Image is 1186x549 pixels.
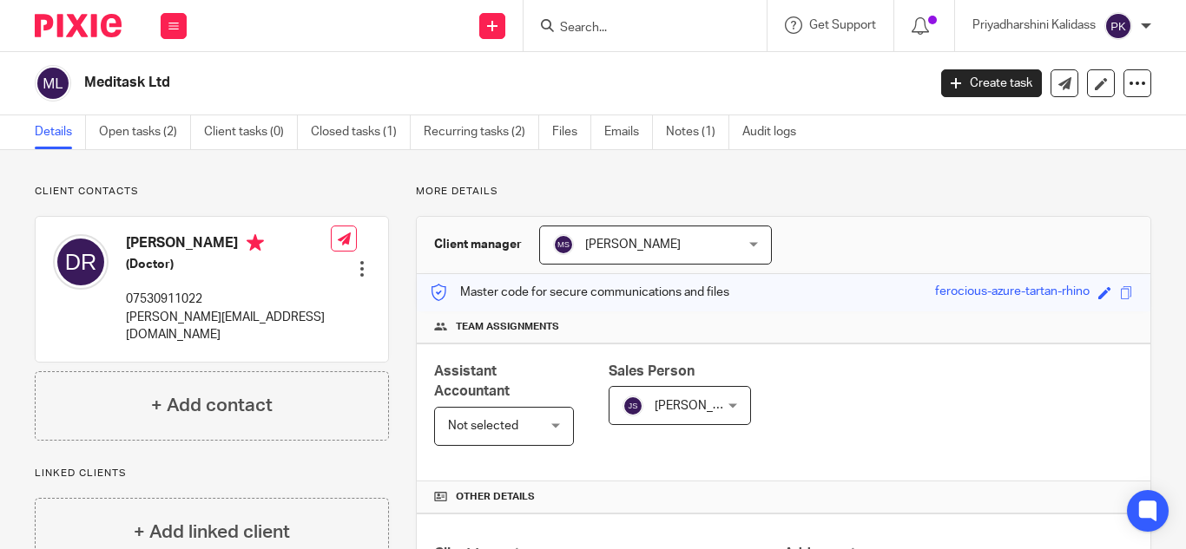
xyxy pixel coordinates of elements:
h4: [PERSON_NAME] [126,234,331,256]
p: Client contacts [35,185,389,199]
a: Closed tasks (1) [311,115,411,149]
a: Audit logs [742,115,809,149]
h3: Client manager [434,236,522,253]
p: [PERSON_NAME][EMAIL_ADDRESS][DOMAIN_NAME] [126,309,331,344]
span: [PERSON_NAME] [585,239,681,251]
div: ferocious-azure-tartan-rhino [935,283,1090,303]
input: Search [558,21,715,36]
img: svg%3E [53,234,109,290]
p: Master code for secure communications and files [430,284,729,301]
span: Sales Person [609,364,695,378]
i: Primary [247,234,264,252]
img: svg%3E [623,395,643,416]
a: Open tasks (2) [99,115,191,149]
h5: (Doctor) [126,256,331,273]
p: Linked clients [35,467,389,480]
a: Recurring tasks (2) [424,115,539,149]
h2: Meditask Ltd [84,74,749,92]
a: Client tasks (0) [204,115,298,149]
span: Team assignments [456,320,559,334]
a: Details [35,115,86,149]
p: Priyadharshini Kalidass [972,16,1096,34]
a: Notes (1) [666,115,729,149]
img: svg%3E [35,65,71,101]
a: Emails [604,115,653,149]
p: More details [416,185,1151,199]
p: 07530911022 [126,291,331,308]
h4: + Add contact [151,392,273,419]
span: Assistant Accountant [434,364,510,398]
img: Pixie [35,14,122,37]
span: [PERSON_NAME] [655,400,750,412]
h4: + Add linked client [134,519,290,546]
img: svg%3E [1104,12,1132,40]
img: svg%3E [553,234,574,255]
span: Not selected [448,420,518,432]
a: Files [552,115,591,149]
a: Create task [941,69,1042,97]
span: Get Support [809,19,876,31]
span: Other details [456,490,535,504]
